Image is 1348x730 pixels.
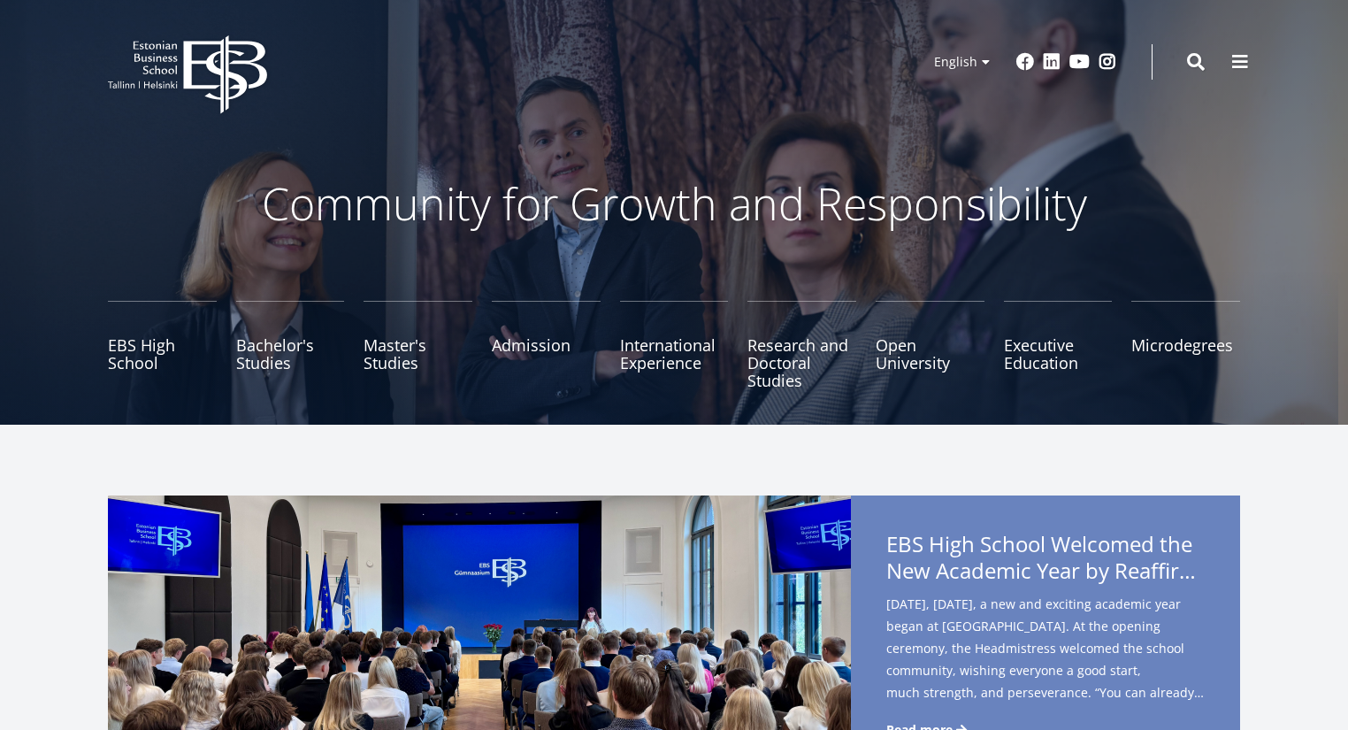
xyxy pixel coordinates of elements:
[492,301,601,389] a: Admission
[364,301,472,389] a: Master's Studies
[886,557,1205,584] span: New Academic Year by Reaffirming Its Core Values
[886,681,1205,703] span: much strength, and perseverance. “You can already feel the autumn in the air – and in a way it’s ...
[620,301,729,389] a: International Experience
[236,301,345,389] a: Bachelor's Studies
[1016,53,1034,71] a: Facebook
[876,301,984,389] a: Open University
[1099,53,1116,71] a: Instagram
[205,177,1143,230] p: Community for Growth and Responsibility
[747,301,856,389] a: Research and Doctoral Studies
[108,301,217,389] a: EBS High School
[1131,301,1240,389] a: Microdegrees
[1004,301,1113,389] a: Executive Education
[1043,53,1061,71] a: Linkedin
[886,531,1205,589] span: EBS High School Welcomed the
[886,593,1205,710] span: [DATE], [DATE], a new and exciting academic year began at [GEOGRAPHIC_DATA]. At the opening cerem...
[1069,53,1090,71] a: Youtube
